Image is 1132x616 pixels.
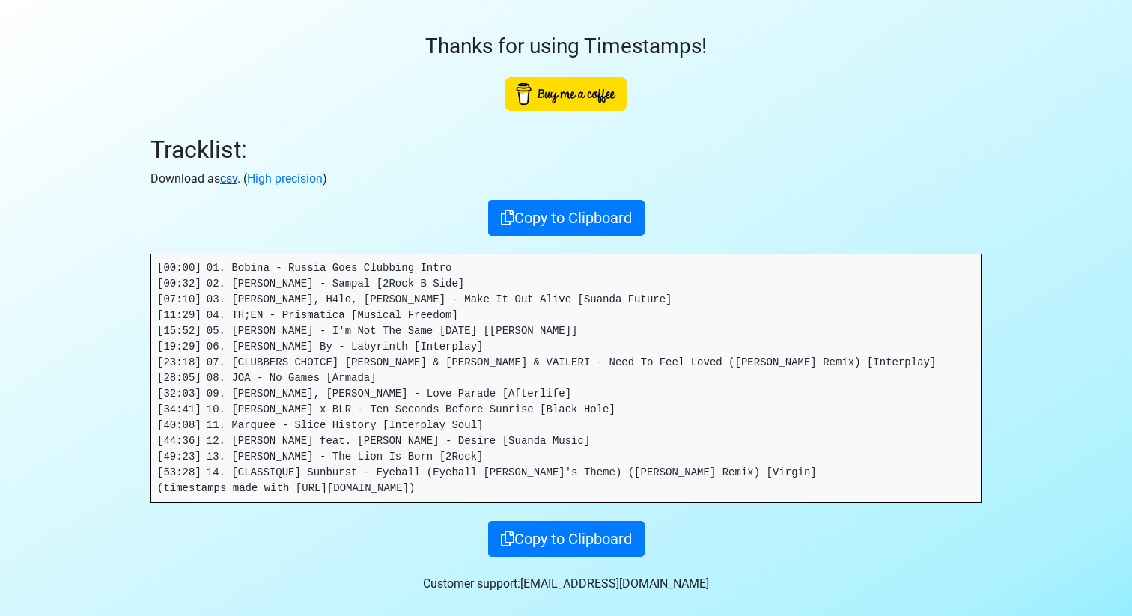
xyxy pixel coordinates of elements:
pre: [00:00] 01. Bobina - Russia Goes Clubbing Intro [00:32] 02. [PERSON_NAME] - Sampal [2Rock B Side]... [151,254,981,502]
p: Download as . ( ) [150,170,982,188]
h2: Tracklist: [150,135,982,164]
button: Copy to Clipboard [488,200,645,236]
img: Buy Me A Coffee [505,77,627,111]
h3: Thanks for using Timestamps! [150,34,982,59]
button: Copy to Clipboard [488,521,645,557]
a: csv [220,171,237,186]
a: High precision [247,171,323,186]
